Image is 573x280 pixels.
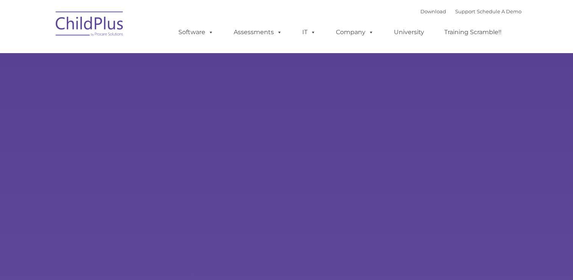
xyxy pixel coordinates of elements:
a: Training Scramble!! [437,25,509,40]
a: University [386,25,432,40]
a: IT [295,25,323,40]
img: ChildPlus by Procare Solutions [52,6,128,44]
a: Schedule A Demo [477,8,521,14]
font: | [420,8,521,14]
a: Assessments [226,25,290,40]
a: Company [328,25,381,40]
a: Download [420,8,446,14]
a: Software [171,25,221,40]
a: Support [455,8,475,14]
